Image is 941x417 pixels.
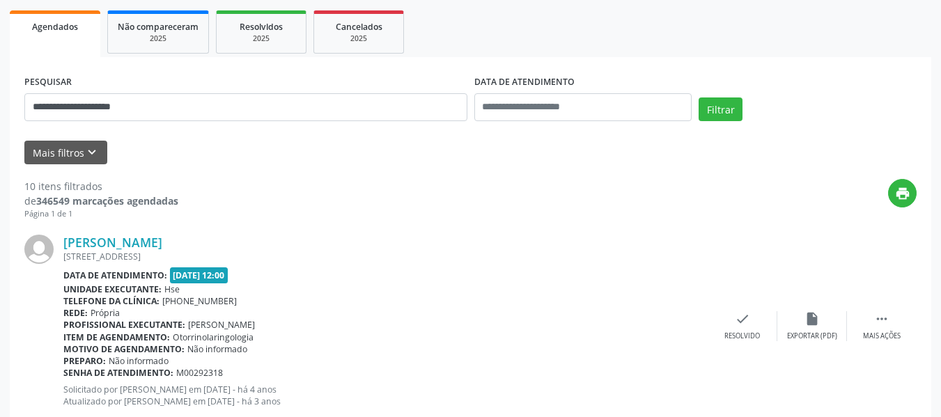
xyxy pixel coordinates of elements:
span: Resolvidos [240,21,283,33]
span: [DATE] 12:00 [170,267,228,283]
div: 2025 [226,33,296,44]
button: print [888,179,917,207]
i: print [895,186,910,201]
b: Item de agendamento: [63,331,170,343]
b: Rede: [63,307,88,319]
span: Otorrinolaringologia [173,331,254,343]
div: 10 itens filtrados [24,179,178,194]
div: Exportar (PDF) [787,331,837,341]
div: Página 1 de 1 [24,208,178,220]
label: PESQUISAR [24,72,72,93]
i: keyboard_arrow_down [84,145,100,160]
span: Não informado [109,355,169,367]
b: Preparo: [63,355,106,367]
strong: 346549 marcações agendadas [36,194,178,207]
p: Solicitado por [PERSON_NAME] em [DATE] - há 4 anos Atualizado por [PERSON_NAME] em [DATE] - há 3 ... [63,384,708,407]
div: 2025 [324,33,394,44]
span: Própria [91,307,120,319]
div: Mais ações [863,331,901,341]
div: de [24,194,178,208]
span: [PHONE_NUMBER] [162,295,237,307]
i:  [874,311,889,326]
img: img [24,235,54,264]
button: Mais filtroskeyboard_arrow_down [24,141,107,165]
b: Data de atendimento: [63,269,167,281]
span: Não informado [187,343,247,355]
button: Filtrar [699,97,742,121]
span: Cancelados [336,21,382,33]
span: Hse [164,283,180,295]
i: insert_drive_file [804,311,820,326]
span: M00292318 [176,367,223,379]
span: [PERSON_NAME] [188,319,255,331]
a: [PERSON_NAME] [63,235,162,250]
span: Agendados [32,21,78,33]
div: 2025 [118,33,199,44]
span: Não compareceram [118,21,199,33]
div: [STREET_ADDRESS] [63,251,708,262]
b: Profissional executante: [63,319,185,331]
i: check [735,311,750,326]
b: Unidade executante: [63,283,162,295]
div: Resolvido [724,331,760,341]
b: Telefone da clínica: [63,295,160,307]
label: DATA DE ATENDIMENTO [474,72,575,93]
b: Senha de atendimento: [63,367,173,379]
b: Motivo de agendamento: [63,343,185,355]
